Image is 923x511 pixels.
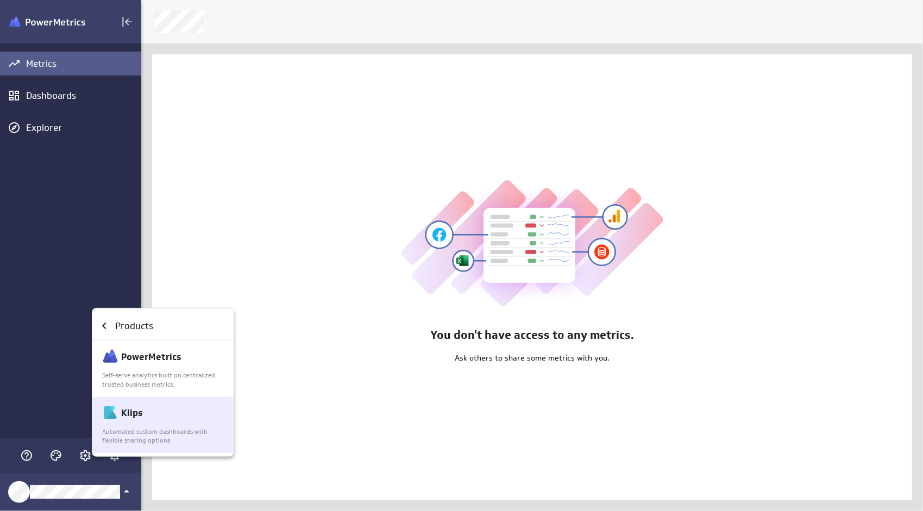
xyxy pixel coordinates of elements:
p: Products [115,319,153,333]
img: power-metrics.svg [102,348,118,364]
div: Klips [102,405,225,445]
div: PowerMetrics [102,348,225,389]
p: Automated custom dashboards with flexible sharing options. [102,427,225,446]
p: Klips [121,407,142,420]
div: PowerMetrics [92,340,234,396]
div: Products [92,312,234,340]
p: PowerMetrics [121,351,181,364]
img: klips.svg [102,405,118,421]
p: Self-serve analytics built on centralized, trusted business metrics. [102,371,225,389]
div: Klips [92,397,234,453]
